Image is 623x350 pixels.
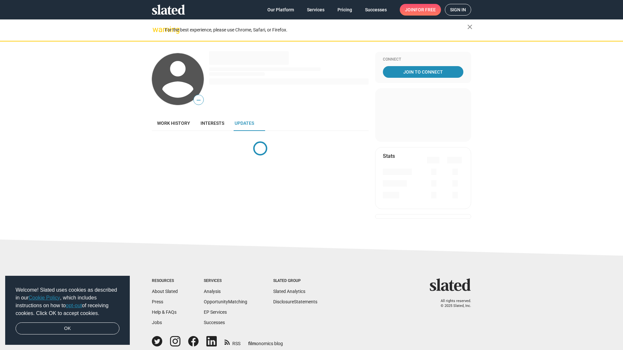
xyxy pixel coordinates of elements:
a: Sign in [445,4,471,16]
mat-card-title: Stats [383,153,395,159]
a: Successes [204,320,225,325]
mat-icon: close [466,23,474,31]
a: dismiss cookie message [16,322,119,335]
a: Updates [229,115,259,131]
a: Interests [195,115,229,131]
a: Services [302,4,330,16]
a: Pricing [332,4,357,16]
span: Welcome! Slated uses cookies as described in our , which includes instructions on how to of recei... [16,286,119,317]
a: Jobs [152,320,162,325]
a: Press [152,299,163,304]
a: Join To Connect [383,66,463,78]
span: Work history [157,121,190,126]
div: cookieconsent [5,276,130,345]
span: Interests [201,121,224,126]
div: Services [204,278,247,284]
span: — [194,96,203,104]
a: Joinfor free [400,4,441,16]
a: RSS [225,337,240,347]
a: Help & FAQs [152,309,177,315]
a: Successes [360,4,392,16]
a: DisclosureStatements [273,299,317,304]
a: Work history [152,115,195,131]
span: Join To Connect [384,66,462,78]
a: OpportunityMatching [204,299,247,304]
a: About Slated [152,289,178,294]
span: Sign in [450,4,466,15]
div: Connect [383,57,463,62]
div: Slated Group [273,278,317,284]
a: filmonomics blog [248,335,283,347]
span: film [248,341,256,346]
span: Services [307,4,324,16]
span: for free [415,4,436,16]
a: Cookie Policy [29,295,60,300]
p: All rights reserved. © 2025 Slated, Inc. [434,299,471,308]
a: EP Services [204,309,227,315]
span: Join [405,4,436,16]
a: Our Platform [262,4,299,16]
div: Resources [152,278,178,284]
span: Successes [365,4,387,16]
div: For the best experience, please use Chrome, Safari, or Firefox. [165,26,467,34]
a: Slated Analytics [273,289,305,294]
a: Analysis [204,289,221,294]
span: Updates [235,121,254,126]
span: Pricing [337,4,352,16]
mat-icon: warning [153,26,160,33]
a: opt-out [66,303,82,308]
span: Our Platform [267,4,294,16]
